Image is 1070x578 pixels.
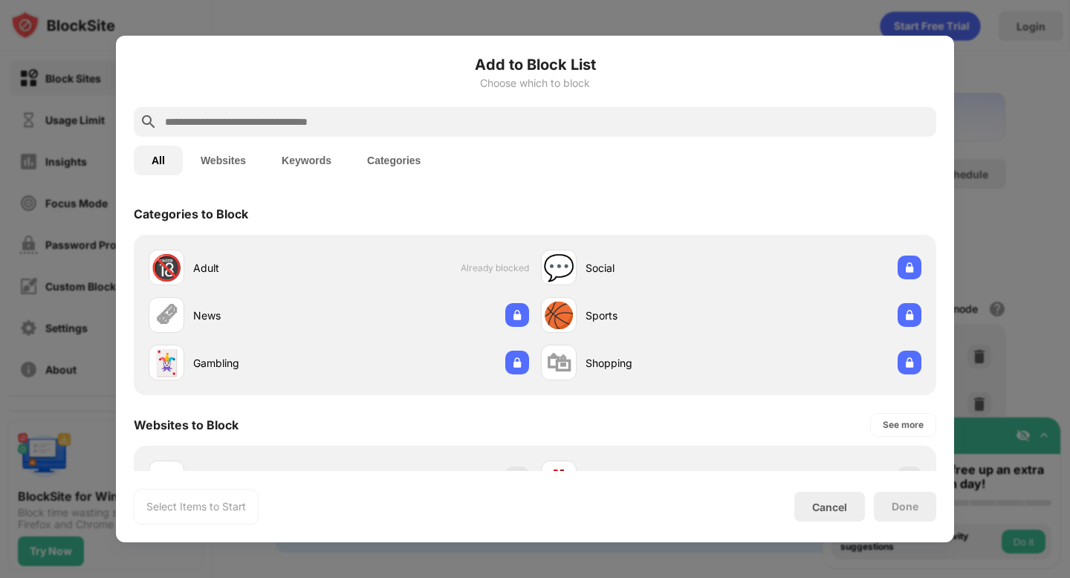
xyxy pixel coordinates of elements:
[193,471,339,487] div: [DOMAIN_NAME]
[140,113,158,131] img: search.svg
[154,300,179,331] div: 🗞
[586,308,731,323] div: Sports
[146,499,246,514] div: Select Items to Start
[134,53,936,76] h6: Add to Block List
[158,470,175,487] img: favicons
[812,501,847,513] div: Cancel
[193,260,339,276] div: Adult
[546,348,571,378] div: 🛍
[543,300,574,331] div: 🏀
[543,253,574,283] div: 💬
[892,501,918,513] div: Done
[883,418,924,432] div: See more
[183,146,264,175] button: Websites
[586,355,731,371] div: Shopping
[264,146,349,175] button: Keywords
[134,207,248,221] div: Categories to Block
[151,253,182,283] div: 🔞
[134,77,936,89] div: Choose which to block
[193,308,339,323] div: News
[586,260,731,276] div: Social
[151,348,182,378] div: 🃏
[134,146,183,175] button: All
[193,355,339,371] div: Gambling
[349,146,438,175] button: Categories
[134,418,239,432] div: Websites to Block
[461,262,529,273] span: Already blocked
[550,470,568,487] img: favicons
[586,471,731,487] div: [DOMAIN_NAME]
